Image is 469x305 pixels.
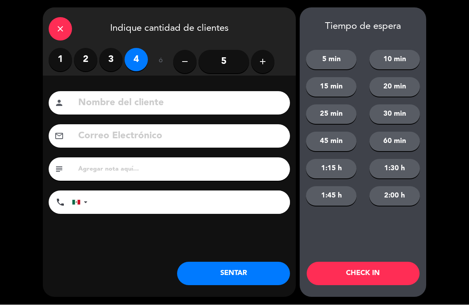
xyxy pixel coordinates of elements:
[300,21,426,33] div: Tiempo de espera
[49,48,72,72] label: 1
[251,50,274,74] button: add
[54,99,64,108] i: person
[307,262,420,286] button: CHECK IN
[369,105,420,124] button: 30 min
[54,165,64,174] i: subject
[77,164,284,175] input: Agregar nota aquí...
[125,48,148,72] label: 4
[306,159,357,179] button: 1:15 h
[369,78,420,97] button: 20 min
[177,262,290,286] button: SENTAR
[306,78,357,97] button: 15 min
[148,48,173,76] div: ó
[306,187,357,206] button: 1:45 h
[173,50,197,74] button: remove
[369,50,420,70] button: 10 min
[56,198,65,207] i: phone
[180,57,190,67] i: remove
[99,48,123,72] label: 3
[369,187,420,206] button: 2:00 h
[369,159,420,179] button: 1:30 h
[74,48,97,72] label: 2
[56,25,65,34] i: close
[306,132,357,152] button: 45 min
[43,8,296,48] div: Indique cantidad de clientes
[54,132,64,141] i: email
[72,191,90,214] div: Mexico (México): +52
[77,95,284,111] input: Nombre del cliente
[306,50,357,70] button: 5 min
[306,105,357,124] button: 25 min
[77,129,284,145] input: Correo Electrónico
[258,57,267,67] i: add
[369,132,420,152] button: 60 min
